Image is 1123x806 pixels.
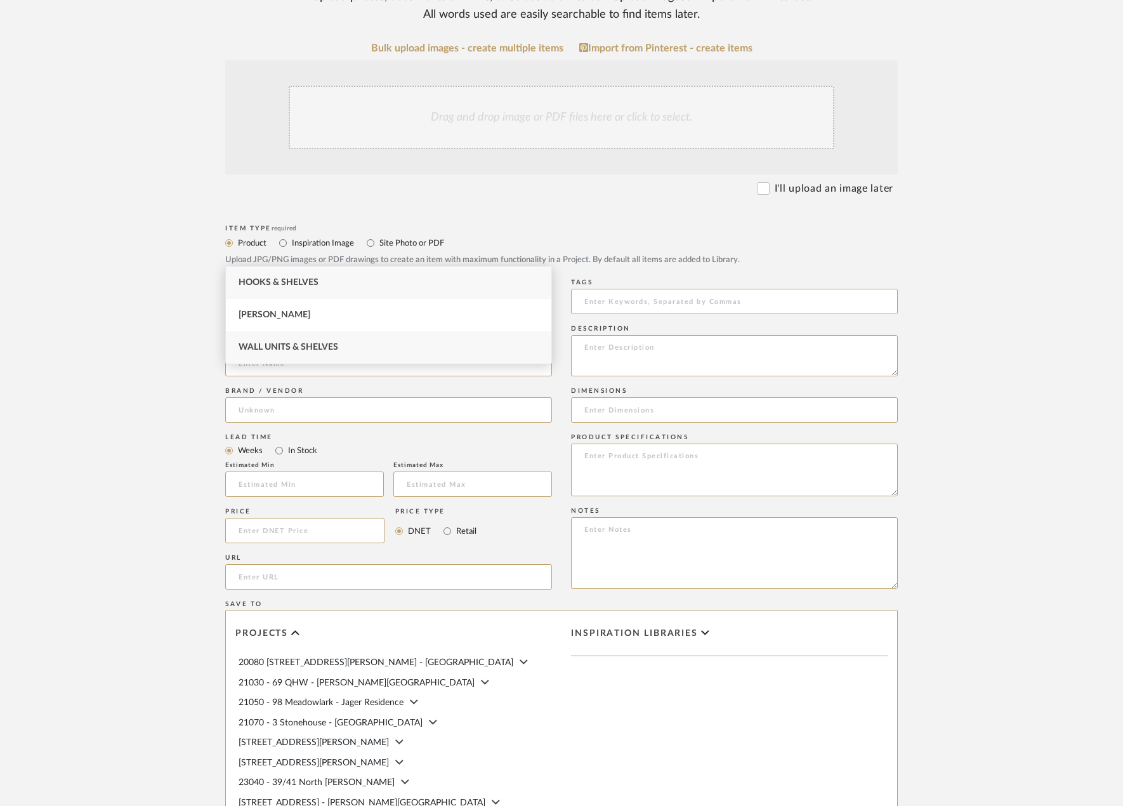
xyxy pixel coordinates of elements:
div: Notes [571,507,898,515]
span: Hooks & Shelves [239,278,319,287]
div: Price [225,508,384,515]
label: Site Photo or PDF [378,236,444,250]
div: Brand / Vendor [225,387,552,395]
span: Wall Units & Shelves [239,343,338,352]
span: 21070 - 3 Stonehouse - [GEOGRAPHIC_DATA] [239,718,423,727]
span: [STREET_ADDRESS][PERSON_NAME] [239,738,389,747]
span: 21050 - 98 Meadowlark - Jager Residence [239,698,404,707]
mat-radio-group: Select item type [225,442,552,458]
label: Retail [455,524,476,538]
input: Enter Keywords, Separated by Commas [571,289,898,314]
label: In Stock [287,444,317,458]
span: 23040 - 39/41 North [PERSON_NAME] [239,778,395,787]
input: Enter Dimensions [571,397,898,423]
div: Item Type [225,225,898,232]
input: Estimated Max [393,472,552,497]
span: 20080 [STREET_ADDRESS][PERSON_NAME] - [GEOGRAPHIC_DATA] [239,658,513,667]
span: 21030 - 69 QHW - [PERSON_NAME][GEOGRAPHIC_DATA] [239,678,475,687]
input: Enter URL [225,564,552,590]
span: [PERSON_NAME] [239,310,310,319]
a: Bulk upload images - create multiple items [371,43,563,54]
input: Unknown [225,397,552,423]
div: Lead Time [225,433,552,441]
mat-radio-group: Select item type [225,235,898,251]
div: Tags [571,279,898,286]
label: Weeks [237,444,263,458]
div: Estimated Min [225,461,384,469]
div: Estimated Max [393,461,552,469]
mat-radio-group: Select price type [395,518,476,543]
label: Inspiration Image [291,236,354,250]
div: Price Type [395,508,476,515]
div: Description [571,325,898,333]
div: URL [225,554,552,562]
input: Estimated Min [225,472,384,497]
label: I'll upload an image later [775,181,893,196]
span: [STREET_ADDRESS][PERSON_NAME] [239,758,389,767]
div: Upload JPG/PNG images or PDF drawings to create an item with maximum functionality in a Project. ... [225,254,898,267]
input: Enter DNET Price [225,518,384,543]
span: Inspiration libraries [571,628,698,639]
div: Product Specifications [571,433,898,441]
label: Product [237,236,266,250]
div: Dimensions [571,387,898,395]
a: Import from Pinterest - create items [579,43,752,54]
div: Save To [225,600,898,608]
span: required [272,225,296,232]
span: Projects [235,628,288,639]
label: DNET [407,524,431,538]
